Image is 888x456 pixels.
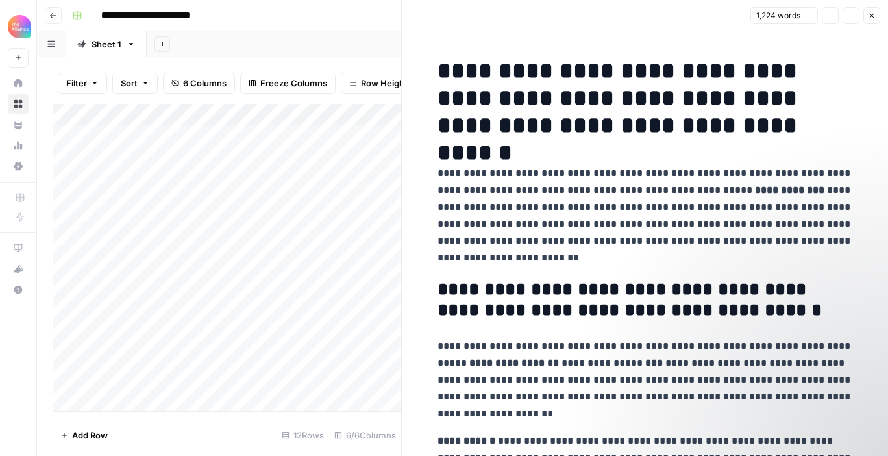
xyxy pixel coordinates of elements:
button: Sort [112,73,158,94]
span: Sort [121,77,138,90]
button: Freeze Columns [240,73,336,94]
a: Usage [8,135,29,156]
button: Workspace: Alliance [8,10,29,43]
a: Your Data [8,114,29,135]
img: Alliance Logo [8,15,31,38]
a: Browse [8,94,29,114]
a: Home [8,73,29,94]
div: Sheet 1 [92,38,121,51]
button: 6 Columns [163,73,235,94]
span: 1,224 words [756,10,800,21]
button: Filter [58,73,107,94]
a: AirOps Academy [8,238,29,259]
button: Row Height [341,73,416,94]
span: Freeze Columns [260,77,327,90]
span: Row Height [361,77,408,90]
span: 6 Columns [183,77,227,90]
button: 1,224 words [750,7,818,24]
div: What's new? [8,259,28,279]
button: What's new? [8,259,29,279]
a: Settings [8,156,29,177]
div: 12 Rows [277,425,329,446]
button: Add Row [53,425,116,446]
span: Filter [66,77,87,90]
div: 6/6 Columns [329,425,401,446]
span: Add Row [72,429,108,442]
button: Help + Support [8,279,29,300]
a: Sheet 1 [66,31,147,57]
